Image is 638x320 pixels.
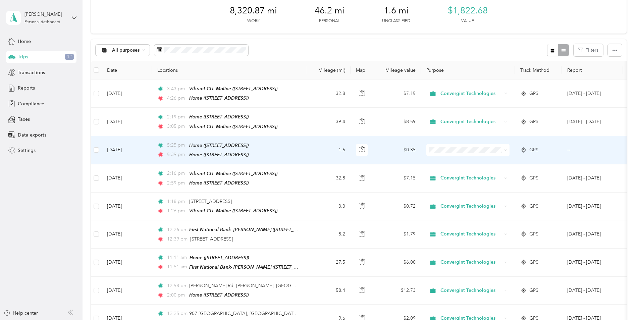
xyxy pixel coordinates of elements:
[515,61,562,79] th: Track Method
[102,193,152,220] td: [DATE]
[306,193,351,220] td: 3.3
[374,164,421,193] td: $7.15
[440,287,502,294] span: Convergint Technologies
[18,147,36,154] span: Settings
[374,220,421,248] td: $1.79
[190,236,233,242] span: [STREET_ADDRESS]
[306,220,351,248] td: 8.2
[306,249,351,277] td: 27.5
[440,230,502,238] span: Convergint Technologies
[102,220,152,248] td: [DATE]
[167,226,186,233] span: 12:26 pm
[306,61,351,79] th: Mileage (mi)
[189,292,249,298] span: Home ([STREET_ADDRESS])
[189,199,232,204] span: [STREET_ADDRESS]
[167,254,187,261] span: 11:11 am
[306,277,351,305] td: 58.4
[440,203,502,210] span: Convergint Technologies
[24,20,60,24] div: Personal dashboard
[306,164,351,193] td: 32.8
[189,171,277,176] span: Vibrant CU- Moline ([STREET_ADDRESS])
[382,18,410,24] p: Unclassified
[562,108,623,136] td: Aug 1 - 31, 2025
[189,264,318,270] span: First National Bank- [PERSON_NAME] ([STREET_ADDRESS])
[374,79,421,108] td: $7.15
[18,53,28,60] span: Trips
[230,5,277,16] span: 8,320.87 mi
[562,277,623,305] td: Aug 1 - 31, 2025
[315,5,344,16] span: 46.2 mi
[4,310,38,317] button: Help center
[152,61,306,79] th: Locations
[529,230,538,238] span: GPS
[306,136,351,164] td: 1.6
[18,131,46,139] span: Data exports
[374,277,421,305] td: $12.73
[189,124,277,129] span: Vibrant CU- Moline ([STREET_ADDRESS])
[448,5,488,16] span: $1,822.68
[102,136,152,164] td: [DATE]
[562,164,623,193] td: Aug 1 - 31, 2025
[374,136,421,164] td: $0.35
[189,152,249,157] span: Home ([STREET_ADDRESS])
[167,113,186,121] span: 2:19 pm
[600,282,638,320] iframe: Everlance-gr Chat Button Frame
[167,291,186,299] span: 2:00 pm
[529,174,538,182] span: GPS
[167,207,186,215] span: 1:26 pm
[374,61,421,79] th: Mileage value
[374,193,421,220] td: $0.72
[351,61,374,79] th: Map
[247,18,260,24] p: Work
[529,146,538,154] span: GPS
[18,69,45,76] span: Transactions
[189,86,277,91] span: Vibrant CU- Moline ([STREET_ADDRESS])
[440,174,502,182] span: Convergint Technologies
[189,283,324,288] span: [PERSON_NAME] Rd, [PERSON_NAME], [GEOGRAPHIC_DATA]
[167,263,186,271] span: 11:51 am
[24,11,66,18] div: [PERSON_NAME]
[189,180,249,185] span: Home ([STREET_ADDRESS])
[167,310,186,317] span: 12:25 pm
[306,79,351,108] td: 32.8
[374,249,421,277] td: $6.00
[167,235,188,243] span: 12:39 pm
[189,227,318,232] span: First National Bank- [PERSON_NAME] ([STREET_ADDRESS])
[562,220,623,248] td: Aug 1 - 31, 2025
[18,116,30,123] span: Taxes
[562,193,623,220] td: Aug 1 - 31, 2025
[529,259,538,266] span: GPS
[461,18,474,24] p: Value
[167,170,186,177] span: 2:16 pm
[167,198,186,205] span: 1:18 pm
[440,90,502,97] span: Convergint Technologies
[529,203,538,210] span: GPS
[421,61,515,79] th: Purpose
[102,108,152,136] td: [DATE]
[562,249,623,277] td: Aug 1 - 31, 2025
[319,18,340,24] p: Personal
[18,85,35,92] span: Reports
[374,108,421,136] td: $8.59
[167,95,186,102] span: 4:26 pm
[102,79,152,108] td: [DATE]
[65,54,74,60] span: 12
[102,277,152,305] td: [DATE]
[440,259,502,266] span: Convergint Technologies
[167,151,186,158] span: 5:39 pm
[189,95,249,101] span: Home ([STREET_ADDRESS])
[529,118,538,125] span: GPS
[102,164,152,193] td: [DATE]
[189,311,349,316] span: 907 [GEOGRAPHIC_DATA], [GEOGRAPHIC_DATA], [GEOGRAPHIC_DATA]
[562,136,623,164] td: --
[189,114,249,119] span: Home ([STREET_ADDRESS])
[167,123,186,130] span: 3:05 pm
[102,61,152,79] th: Date
[562,79,623,108] td: Aug 1 - 31, 2025
[112,48,140,53] span: All purposes
[102,249,152,277] td: [DATE]
[18,100,44,107] span: Compliance
[384,5,409,16] span: 1.6 mi
[189,208,277,213] span: Vibrant CU- Moline ([STREET_ADDRESS])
